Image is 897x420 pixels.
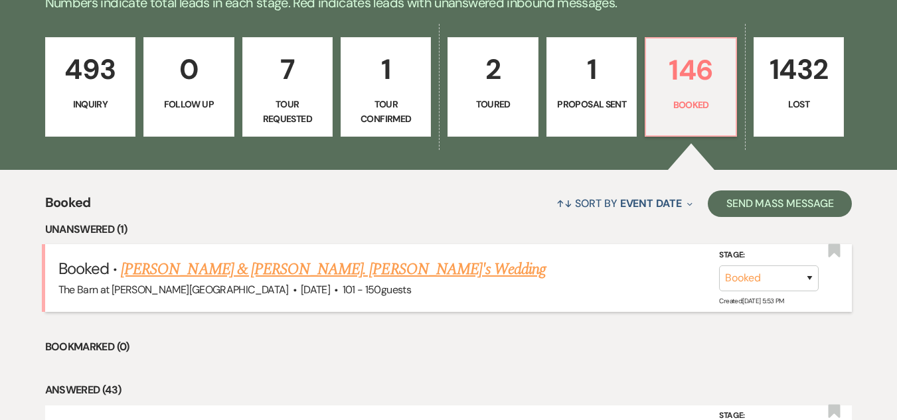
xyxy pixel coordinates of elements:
p: Follow Up [152,97,225,111]
span: [DATE] [301,283,330,297]
p: Tour Requested [251,97,324,127]
button: Sort By Event Date [551,186,697,221]
p: 0 [152,47,225,92]
a: 2Toured [448,37,538,137]
p: Inquiry [54,97,127,111]
a: 0Follow Up [143,37,234,137]
button: Send Mass Message [708,190,853,217]
li: Answered (43) [45,382,853,399]
p: 1432 [762,47,835,92]
a: 1Tour Confirmed [341,37,431,137]
p: 1 [555,47,628,92]
a: [PERSON_NAME] & [PERSON_NAME]. [PERSON_NAME]'s Wedding [121,257,546,281]
span: Created: [DATE] 5:53 PM [719,296,783,305]
span: 101 - 150 guests [343,283,411,297]
li: Unanswered (1) [45,221,853,238]
p: Booked [654,98,727,112]
p: 1 [349,47,422,92]
p: Proposal Sent [555,97,628,111]
p: Toured [456,97,529,111]
a: 1432Lost [754,37,844,137]
a: 1Proposal Sent [546,37,637,137]
span: Event Date [620,196,682,210]
li: Bookmarked (0) [45,338,853,356]
p: Tour Confirmed [349,97,422,127]
label: Stage: [719,248,819,263]
span: Booked [45,192,91,221]
a: 146Booked [645,37,736,137]
p: 146 [654,48,727,92]
a: 7Tour Requested [242,37,333,137]
span: ↑↓ [556,196,572,210]
span: Booked [58,258,109,279]
p: 7 [251,47,324,92]
p: 2 [456,47,529,92]
p: Lost [762,97,835,111]
a: 493Inquiry [45,37,135,137]
span: The Barn at [PERSON_NAME][GEOGRAPHIC_DATA] [58,283,289,297]
p: 493 [54,47,127,92]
